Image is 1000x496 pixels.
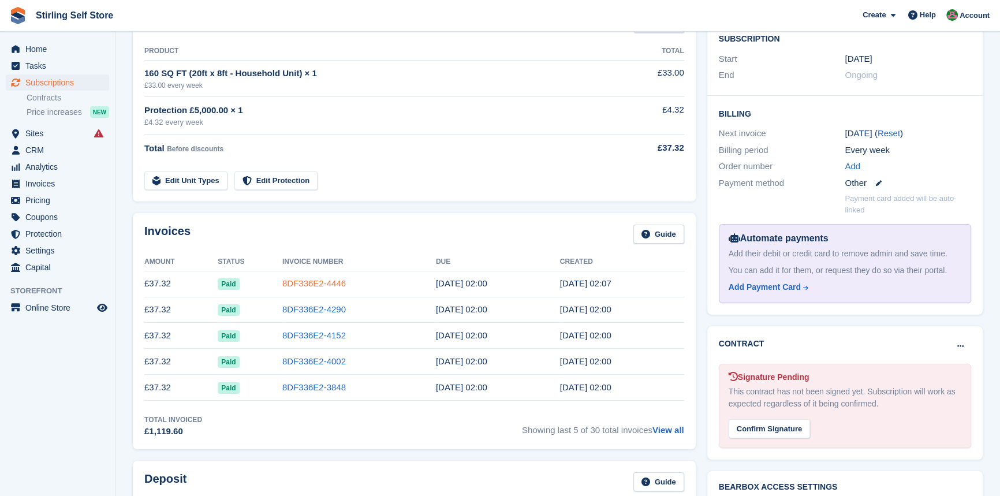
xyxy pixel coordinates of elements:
[144,143,165,153] span: Total
[144,425,202,438] div: £1,119.60
[10,285,115,297] span: Storefront
[729,232,961,245] div: Automate payments
[719,53,845,66] div: Start
[218,356,239,368] span: Paid
[436,356,487,366] time: 2025-09-11 01:00:00 UTC
[946,9,958,21] img: Lucy
[6,259,109,275] a: menu
[845,193,971,215] p: Payment card added will be auto-linked
[218,382,239,394] span: Paid
[6,74,109,91] a: menu
[878,128,900,138] a: Reset
[633,472,684,491] a: Guide
[218,253,282,271] th: Status
[613,42,684,61] th: Total
[719,483,971,492] h2: BearBox Access Settings
[6,226,109,242] a: menu
[167,145,223,153] span: Before discounts
[633,225,684,244] a: Guide
[6,209,109,225] a: menu
[25,159,95,175] span: Analytics
[25,192,95,208] span: Pricing
[282,356,346,366] a: 8DF336E2-4002
[9,7,27,24] img: stora-icon-8386f47178a22dfd0bd8f6a31ec36ba5ce8667c1dd55bd0f319d3a0aa187defe.svg
[613,60,684,96] td: £33.00
[25,300,95,316] span: Online Store
[6,176,109,192] a: menu
[144,171,227,191] a: Edit Unit Types
[31,6,118,25] a: Stirling Self Store
[90,106,109,118] div: NEW
[863,9,886,21] span: Create
[144,349,218,375] td: £37.32
[218,304,239,316] span: Paid
[6,58,109,74] a: menu
[27,106,109,118] a: Price increases NEW
[25,41,95,57] span: Home
[282,382,346,392] a: 8DF336E2-3848
[282,304,346,314] a: 8DF336E2-4290
[436,253,560,271] th: Due
[560,382,611,392] time: 2025-09-03 01:00:06 UTC
[25,74,95,91] span: Subscriptions
[719,144,845,157] div: Billing period
[729,281,957,293] a: Add Payment Card
[27,107,82,118] span: Price increases
[719,177,845,190] div: Payment method
[27,92,109,103] a: Contracts
[729,386,961,410] div: This contract has not been signed yet. Subscription will work as expected regardless of it being ...
[144,225,191,244] h2: Invoices
[845,53,872,66] time: 2025-03-12 01:00:00 UTC
[25,125,95,141] span: Sites
[436,382,487,392] time: 2025-09-04 01:00:00 UTC
[282,330,346,340] a: 8DF336E2-4152
[522,415,684,438] span: Showing last 5 of 30 total invoices
[95,301,109,315] a: Preview store
[613,97,684,135] td: £4.32
[6,142,109,158] a: menu
[719,127,845,140] div: Next invoice
[845,127,971,140] div: [DATE] ( )
[6,243,109,259] a: menu
[436,304,487,314] time: 2025-09-25 01:00:00 UTC
[719,69,845,82] div: End
[560,304,611,314] time: 2025-09-24 01:00:15 UTC
[729,416,810,426] a: Confirm Signature
[960,10,990,21] span: Account
[94,129,103,138] i: Smart entry sync failures have occurred
[144,80,613,91] div: £33.00 every week
[729,264,961,277] div: You can add it for them, or request they do so via their portal.
[282,253,436,271] th: Invoice Number
[25,243,95,259] span: Settings
[144,271,218,297] td: £37.32
[560,330,611,340] time: 2025-09-17 01:00:55 UTC
[729,248,961,260] div: Add their debit or credit card to remove admin and save time.
[719,160,845,173] div: Order number
[845,177,971,190] div: Other
[560,253,684,271] th: Created
[845,144,971,157] div: Every week
[845,70,878,80] span: Ongoing
[234,171,318,191] a: Edit Protection
[6,125,109,141] a: menu
[6,300,109,316] a: menu
[719,107,971,119] h2: Billing
[144,323,218,349] td: £37.32
[729,281,801,293] div: Add Payment Card
[719,338,764,350] h2: Contract
[613,141,684,155] div: £37.32
[144,415,202,425] div: Total Invoiced
[6,159,109,175] a: menu
[218,330,239,342] span: Paid
[729,419,810,438] div: Confirm Signature
[436,330,487,340] time: 2025-09-18 01:00:00 UTC
[25,58,95,74] span: Tasks
[144,42,613,61] th: Product
[25,176,95,192] span: Invoices
[144,297,218,323] td: £37.32
[25,259,95,275] span: Capital
[144,67,613,80] div: 160 SQ FT (20ft x 8ft - Household Unit) × 1
[729,371,961,383] div: Signature Pending
[144,472,186,491] h2: Deposit
[25,226,95,242] span: Protection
